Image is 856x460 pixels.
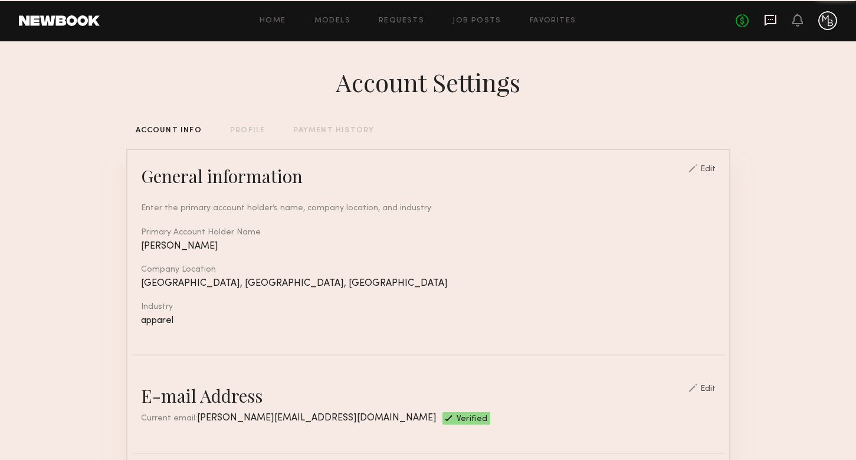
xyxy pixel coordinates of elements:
[314,17,350,25] a: Models
[700,385,716,393] div: Edit
[452,17,501,25] a: Job Posts
[230,127,265,135] div: PROFILE
[141,279,716,289] div: [GEOGRAPHIC_DATA], [GEOGRAPHIC_DATA], [GEOGRAPHIC_DATA]
[141,316,716,326] div: apparel
[379,17,424,25] a: Requests
[336,66,520,99] div: Account Settings
[530,17,576,25] a: Favorites
[141,164,303,188] div: General information
[141,242,716,252] div: [PERSON_NAME]
[197,413,437,423] span: [PERSON_NAME][EMAIL_ADDRESS][DOMAIN_NAME]
[141,384,263,407] div: E-mail Address
[293,127,374,135] div: PAYMENT HISTORY
[141,266,716,274] div: Company Location
[260,17,286,25] a: Home
[141,303,716,311] div: Industry
[141,202,716,214] div: Enter the primary account holder’s name, company location, and industry
[141,229,716,237] div: Primary Account Holder Name
[457,415,488,425] span: Verified
[700,165,716,174] div: Edit
[141,412,437,425] div: Current email:
[136,127,202,135] div: ACCOUNT INFO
